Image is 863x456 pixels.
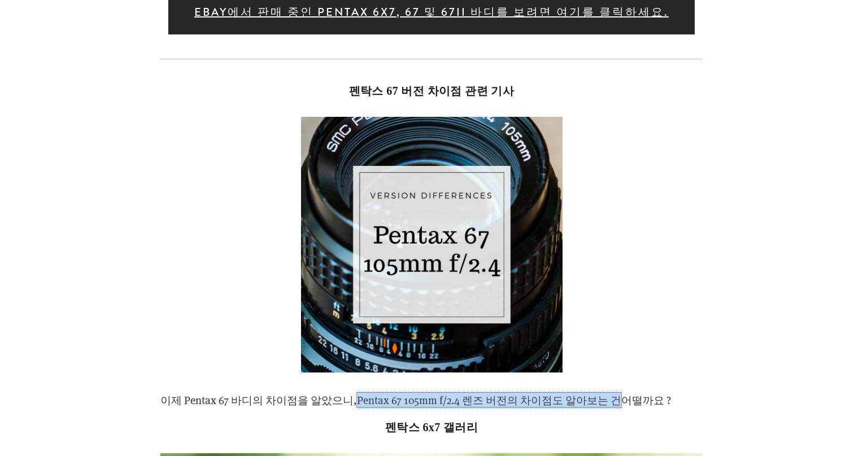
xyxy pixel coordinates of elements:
[194,4,669,20] font: Ebay에서 판매 중인 Pentax 6x7, 67 및 67ii 바디를 보려면 여기를 클릭하세요.
[621,393,671,407] font: 어떨까요 ?
[385,421,478,433] font: 펜탁스 6x7 갤러리
[160,393,357,407] font: 이제 Pentax 67 바디의 차이점을 알았으니,
[357,393,621,407] a: Pentax 67 105mm f/2.4 렌즈 버전의 차이점도 알아보는 건
[349,85,515,97] font: 펜탁스 67 버전 차이점 관련 기사
[301,117,563,373] img: 펜탁스 67 105mm f/2.4 versopm 차이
